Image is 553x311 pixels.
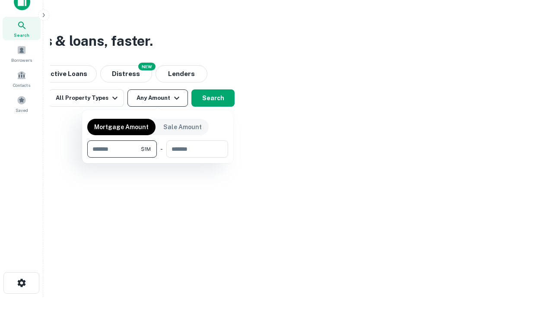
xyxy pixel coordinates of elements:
p: Sale Amount [163,122,202,132]
span: $1M [141,145,151,153]
iframe: Chat Widget [510,242,553,283]
p: Mortgage Amount [94,122,149,132]
div: - [160,140,163,158]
